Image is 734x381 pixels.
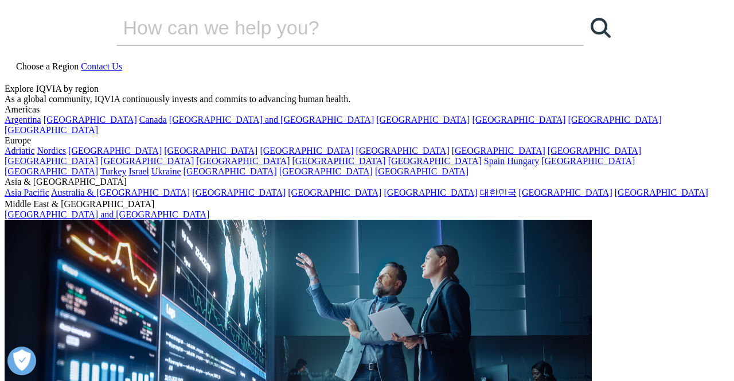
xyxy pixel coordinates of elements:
[100,156,194,166] a: [GEOGRAPHIC_DATA]
[16,61,79,71] span: Choose a Region
[7,347,36,375] button: Open Preferences
[5,156,98,166] a: [GEOGRAPHIC_DATA]
[5,104,729,115] div: Americas
[507,156,539,166] a: Hungary
[196,156,290,166] a: [GEOGRAPHIC_DATA]
[169,115,374,125] a: [GEOGRAPHIC_DATA] and [GEOGRAPHIC_DATA]
[5,94,729,104] div: As a global community, IQVIA continuously invests and commits to advancing human health.
[151,166,181,176] a: Ukraine
[356,146,450,155] a: [GEOGRAPHIC_DATA]
[260,146,353,155] a: [GEOGRAPHIC_DATA]
[5,84,729,94] div: Explore IQVIA by region
[279,166,373,176] a: [GEOGRAPHIC_DATA]
[116,10,551,45] input: 검색
[37,146,66,155] a: Nordics
[5,177,729,187] div: Asia & [GEOGRAPHIC_DATA]
[388,156,482,166] a: [GEOGRAPHIC_DATA]
[484,156,505,166] a: Spain
[5,115,41,125] a: Argentina
[164,146,257,155] a: [GEOGRAPHIC_DATA]
[5,146,34,155] a: Adriatic
[5,209,209,219] a: [GEOGRAPHIC_DATA] and [GEOGRAPHIC_DATA]
[100,166,127,176] a: Turkey
[584,10,618,45] a: 검색
[541,156,635,166] a: [GEOGRAPHIC_DATA]
[44,115,137,125] a: [GEOGRAPHIC_DATA]
[5,199,729,209] div: Middle East & [GEOGRAPHIC_DATA]
[591,18,611,38] svg: Search
[480,188,517,197] a: 대한민국
[192,188,286,197] a: [GEOGRAPHIC_DATA]
[129,166,150,176] a: Israel
[292,156,385,166] a: [GEOGRAPHIC_DATA]
[375,166,468,176] a: [GEOGRAPHIC_DATA]
[452,146,545,155] a: [GEOGRAPHIC_DATA]
[51,188,190,197] a: Australia & [GEOGRAPHIC_DATA]
[384,188,477,197] a: [GEOGRAPHIC_DATA]
[472,115,565,125] a: [GEOGRAPHIC_DATA]
[139,115,167,125] a: Canada
[183,166,277,176] a: [GEOGRAPHIC_DATA]
[376,115,470,125] a: [GEOGRAPHIC_DATA]
[5,125,98,135] a: [GEOGRAPHIC_DATA]
[568,115,662,125] a: [GEOGRAPHIC_DATA]
[288,188,381,197] a: [GEOGRAPHIC_DATA]
[519,188,612,197] a: [GEOGRAPHIC_DATA]
[615,188,708,197] a: [GEOGRAPHIC_DATA]
[5,166,98,176] a: [GEOGRAPHIC_DATA]
[5,188,49,197] a: Asia Pacific
[548,146,641,155] a: [GEOGRAPHIC_DATA]
[68,146,162,155] a: [GEOGRAPHIC_DATA]
[5,135,729,146] div: Europe
[81,61,122,71] a: Contact Us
